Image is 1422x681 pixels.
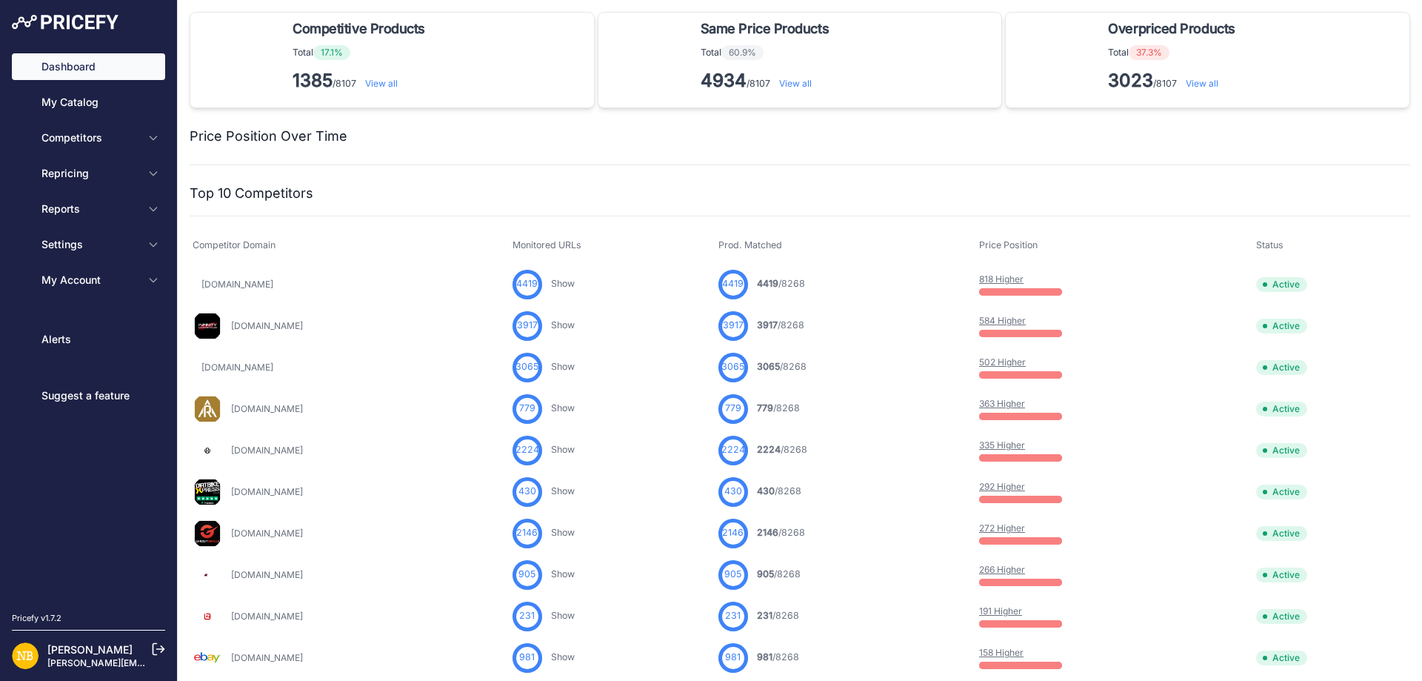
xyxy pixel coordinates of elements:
a: 981/8268 [757,651,799,662]
span: 2224 [721,443,745,457]
div: Pricefy v1.7.2 [12,612,61,625]
a: 502 Higher [979,356,1026,368]
a: Show [551,651,575,662]
nav: Sidebar [12,53,165,594]
span: 37.3% [1129,45,1169,60]
span: 430 [757,485,775,496]
a: Alerts [12,326,165,353]
a: Show [551,485,575,496]
strong: 4934 [701,70,747,91]
span: Same Price Products [701,19,829,39]
span: 4419 [757,278,778,289]
a: Dashboard [12,53,165,80]
a: View all [1186,78,1218,89]
span: Price Position [979,239,1038,250]
a: Show [551,402,575,413]
strong: 3023 [1108,70,1153,91]
span: Active [1256,526,1307,541]
a: Suggest a feature [12,382,165,409]
a: [DOMAIN_NAME] [231,611,303,622]
a: [DOMAIN_NAME] [231,569,303,580]
span: Active [1256,319,1307,333]
span: 3917 [723,319,744,333]
a: [DOMAIN_NAME] [231,403,303,414]
a: 292 Higher [979,481,1025,492]
span: Competitive Products [293,19,425,39]
a: Show [551,568,575,579]
img: Pricefy Logo [12,15,118,30]
h2: Top 10 Competitors [190,183,313,204]
span: Active [1256,485,1307,499]
a: 2146/8268 [757,527,805,538]
span: Active [1256,360,1307,375]
span: 905 [724,568,741,582]
span: Overpriced Products [1108,19,1235,39]
button: Reports [12,196,165,222]
span: 60.9% [721,45,764,60]
span: 17.1% [313,45,350,60]
a: 779/8268 [757,402,800,413]
p: Total [1108,45,1241,60]
a: [DOMAIN_NAME] [231,320,303,331]
span: 779 [519,402,535,416]
span: Monitored URLs [513,239,581,250]
span: 231 [725,609,741,623]
span: 3065 [515,360,538,374]
span: My Account [41,273,138,288]
a: Show [551,444,575,455]
a: 231/8268 [757,610,799,621]
span: Reports [41,202,138,216]
span: 779 [725,402,741,416]
span: Competitor Domain [193,239,276,250]
span: 905 [757,568,774,579]
span: 3065 [757,361,780,372]
a: [DOMAIN_NAME] [201,362,273,373]
a: 158 Higher [979,647,1024,658]
span: Active [1256,277,1307,292]
p: /8107 [701,69,835,93]
a: 363 Higher [979,398,1025,409]
a: 4419/8268 [757,278,805,289]
a: 584 Higher [979,315,1026,326]
span: 231 [757,610,772,621]
p: /8107 [1108,69,1241,93]
a: [PERSON_NAME][EMAIL_ADDRESS][DOMAIN_NAME] [47,657,276,668]
span: Status [1256,239,1284,250]
a: View all [779,78,812,89]
span: 779 [757,402,773,413]
span: 2224 [757,444,781,455]
a: Show [551,278,575,289]
span: 905 [518,568,535,582]
a: 905/8268 [757,568,801,579]
span: Active [1256,609,1307,624]
span: Competitors [41,130,138,145]
span: 2224 [515,443,539,457]
span: 430 [724,485,742,499]
a: 818 Higher [979,273,1024,285]
button: My Account [12,267,165,293]
a: [PERSON_NAME] [47,643,133,656]
a: [DOMAIN_NAME] [231,528,303,539]
span: 2146 [516,526,538,540]
a: Show [551,610,575,621]
span: Active [1256,402,1307,416]
span: 2146 [757,527,778,538]
a: [DOMAIN_NAME] [231,445,303,456]
a: 335 Higher [979,439,1025,451]
span: Prod. Matched [718,239,782,250]
p: Total [293,45,431,60]
button: Settings [12,231,165,258]
a: [DOMAIN_NAME] [231,486,303,497]
a: My Catalog [12,89,165,116]
span: 981 [725,651,741,665]
p: Total [701,45,835,60]
a: [DOMAIN_NAME] [201,279,273,290]
a: Show [551,361,575,372]
a: 191 Higher [979,605,1022,617]
span: 430 [518,485,536,499]
button: Competitors [12,124,165,151]
a: View all [365,78,398,89]
a: 2224/8268 [757,444,807,455]
span: Active [1256,443,1307,458]
span: 981 [519,651,535,665]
